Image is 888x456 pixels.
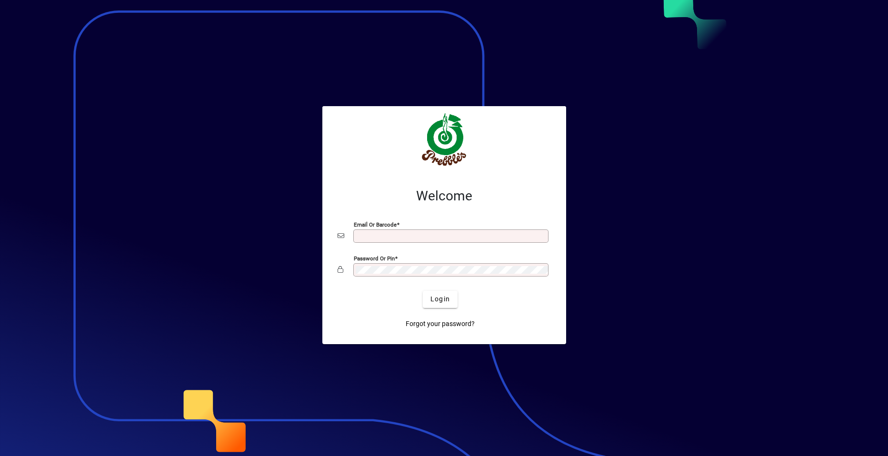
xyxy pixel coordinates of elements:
[423,291,458,308] button: Login
[430,294,450,304] span: Login
[402,316,479,333] a: Forgot your password?
[406,319,475,329] span: Forgot your password?
[354,221,397,228] mat-label: Email or Barcode
[354,255,395,261] mat-label: Password or Pin
[338,188,551,204] h2: Welcome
